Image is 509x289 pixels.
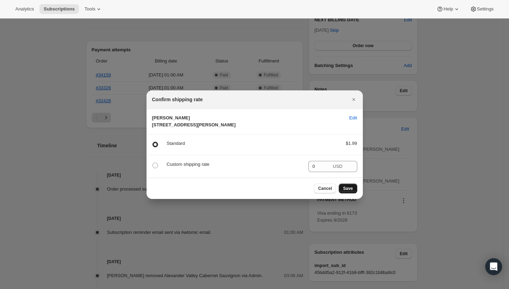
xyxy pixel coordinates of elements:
[443,6,453,12] span: Help
[466,4,498,14] button: Settings
[333,164,342,169] span: USD
[349,95,359,104] button: Close
[15,6,34,12] span: Analytics
[84,6,95,12] span: Tools
[39,4,79,14] button: Subscriptions
[485,258,502,275] div: Open Intercom Messenger
[11,4,38,14] button: Analytics
[432,4,464,14] button: Help
[339,184,357,193] button: Save
[346,141,357,146] span: $1.99
[167,140,335,147] p: Standard
[167,161,303,168] p: Custom shipping rate
[345,112,361,124] button: Edit
[314,184,336,193] button: Cancel
[477,6,494,12] span: Settings
[343,186,353,191] span: Save
[152,96,203,103] h2: Confirm shipping rate
[80,4,106,14] button: Tools
[152,115,236,127] span: [PERSON_NAME] [STREET_ADDRESS][PERSON_NAME]
[44,6,75,12] span: Subscriptions
[349,114,357,121] span: Edit
[318,186,332,191] span: Cancel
